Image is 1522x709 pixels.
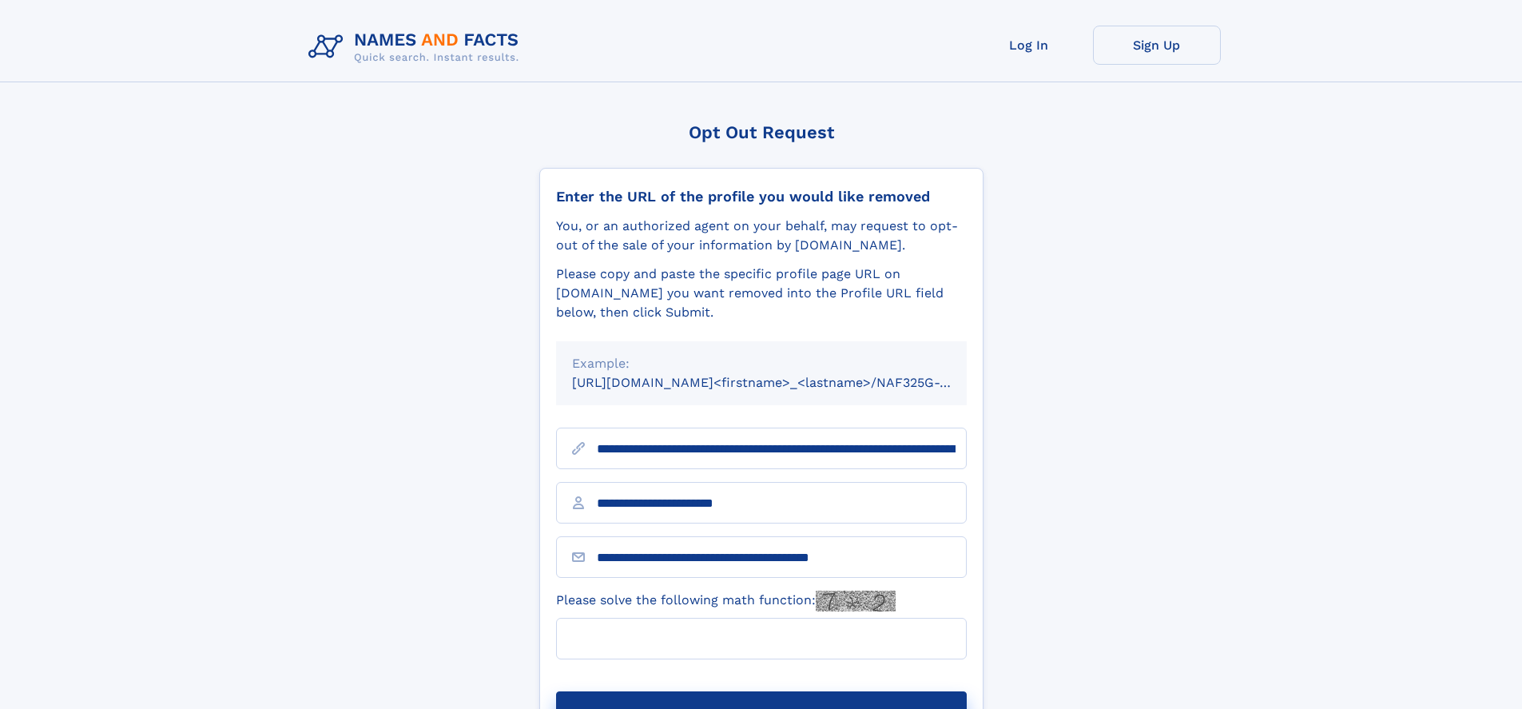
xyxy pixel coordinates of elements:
label: Please solve the following math function: [556,591,896,611]
a: Log In [965,26,1093,65]
div: Opt Out Request [539,122,984,142]
div: Example: [572,354,951,373]
small: [URL][DOMAIN_NAME]<firstname>_<lastname>/NAF325G-xxxxxxxx [572,375,997,390]
a: Sign Up [1093,26,1221,65]
div: You, or an authorized agent on your behalf, may request to opt-out of the sale of your informatio... [556,217,967,255]
div: Enter the URL of the profile you would like removed [556,188,967,205]
div: Please copy and paste the specific profile page URL on [DOMAIN_NAME] you want removed into the Pr... [556,265,967,322]
img: Logo Names and Facts [302,26,532,69]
